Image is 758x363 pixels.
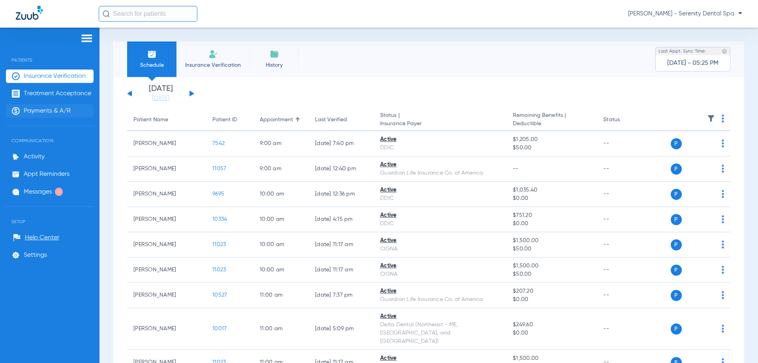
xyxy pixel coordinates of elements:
td: 10:00 AM [253,258,309,283]
a: [DATE] [137,94,184,102]
span: Settings [24,251,47,259]
span: $751.20 [513,211,591,220]
td: 11:00 AM [253,283,309,308]
img: group-dot-blue.svg [722,115,724,122]
span: P [671,189,682,200]
img: hamburger-icon [81,34,93,43]
td: [PERSON_NAME] [127,283,206,308]
div: Last Verified [315,116,347,124]
div: Active [380,262,500,270]
img: group-dot-blue.svg [722,325,724,333]
img: group-dot-blue.svg [722,291,724,299]
span: P [671,239,682,250]
span: $0.00 [513,194,591,203]
span: Messages [24,188,52,196]
span: Deductible [513,120,591,128]
td: -- [597,283,650,308]
div: Patient Name [133,116,168,124]
img: History [270,49,279,59]
td: [PERSON_NAME] [127,258,206,283]
div: DDIC [380,144,500,152]
td: 10:00 AM [253,182,309,207]
td: -- [597,131,650,156]
div: DDIC [380,194,500,203]
span: P [671,290,682,301]
div: Active [380,186,500,194]
div: Active [380,211,500,220]
div: Delta Dental (Northeast - ME, [GEOGRAPHIC_DATA], and [GEOGRAPHIC_DATA]) [380,321,500,346]
span: Insurance Verification [24,72,86,80]
span: Insurance Payer [380,120,500,128]
td: -- [597,156,650,182]
div: Chat Widget [719,325,758,363]
span: $1,500.00 [513,354,591,363]
span: 11057 [212,166,226,171]
div: Active [380,161,500,169]
td: [DATE] 5:09 PM [309,308,374,350]
th: Remaining Benefits | [507,109,597,131]
td: -- [597,207,650,232]
span: $50.00 [513,144,591,152]
span: P [671,164,682,175]
img: group-dot-blue.svg [722,241,724,248]
span: Payments & A/R [24,107,71,115]
img: Manual Insurance Verification [208,49,218,59]
div: Guardian Life Insurance Co. of America [380,169,500,177]
div: Guardian Life Insurance Co. of America [380,295,500,304]
div: Active [380,312,500,321]
td: [PERSON_NAME] [127,308,206,350]
img: group-dot-blue.svg [722,215,724,223]
td: [DATE] 7:37 PM [309,283,374,308]
span: $50.00 [513,270,591,278]
span: -- [513,166,519,171]
span: Activity [24,153,45,161]
td: -- [597,308,650,350]
span: Patients [6,45,94,63]
td: [PERSON_NAME] [127,232,206,258]
span: $0.00 [513,295,591,304]
span: Appt Reminders [24,170,69,178]
input: Search for patients [99,6,197,22]
span: $1,035.40 [513,186,591,194]
span: Help Center [25,234,59,242]
span: P [671,214,682,225]
div: Patient ID [212,116,237,124]
div: Last Verified [315,116,368,124]
span: P [671,324,682,335]
span: $1,500.00 [513,262,591,270]
td: 10:00 AM [253,207,309,232]
span: Schedule [133,61,171,69]
span: $1,500.00 [513,237,591,245]
img: Schedule [147,49,157,59]
span: 10334 [212,216,227,222]
div: Active [380,354,500,363]
span: Treatment Acceptance [24,90,91,98]
img: group-dot-blue.svg [722,139,724,147]
span: Insurance Verification [182,61,244,69]
td: [PERSON_NAME] [127,131,206,156]
img: filter.svg [707,115,715,122]
td: [PERSON_NAME] [127,156,206,182]
td: [DATE] 11:17 AM [309,232,374,258]
div: DDIC [380,220,500,228]
span: [DATE] - 05:25 PM [667,59,719,67]
span: 4 [55,188,63,196]
td: [PERSON_NAME] [127,207,206,232]
span: Communication [6,126,94,143]
img: group-dot-blue.svg [722,266,724,274]
img: group-dot-blue.svg [722,190,724,198]
th: Status [597,109,650,131]
td: -- [597,182,650,207]
td: 11:00 AM [253,308,309,350]
span: 9695 [212,191,224,197]
div: Active [380,135,500,144]
span: P [671,138,682,149]
span: Setup [6,207,94,224]
td: [DATE] 4:15 PM [309,207,374,232]
span: Last Appt. Sync Time: [659,47,706,55]
td: 9:00 AM [253,156,309,182]
td: 10:00 AM [253,232,309,258]
span: 11023 [212,242,226,247]
td: 9:00 AM [253,131,309,156]
div: CIGNA [380,270,500,278]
